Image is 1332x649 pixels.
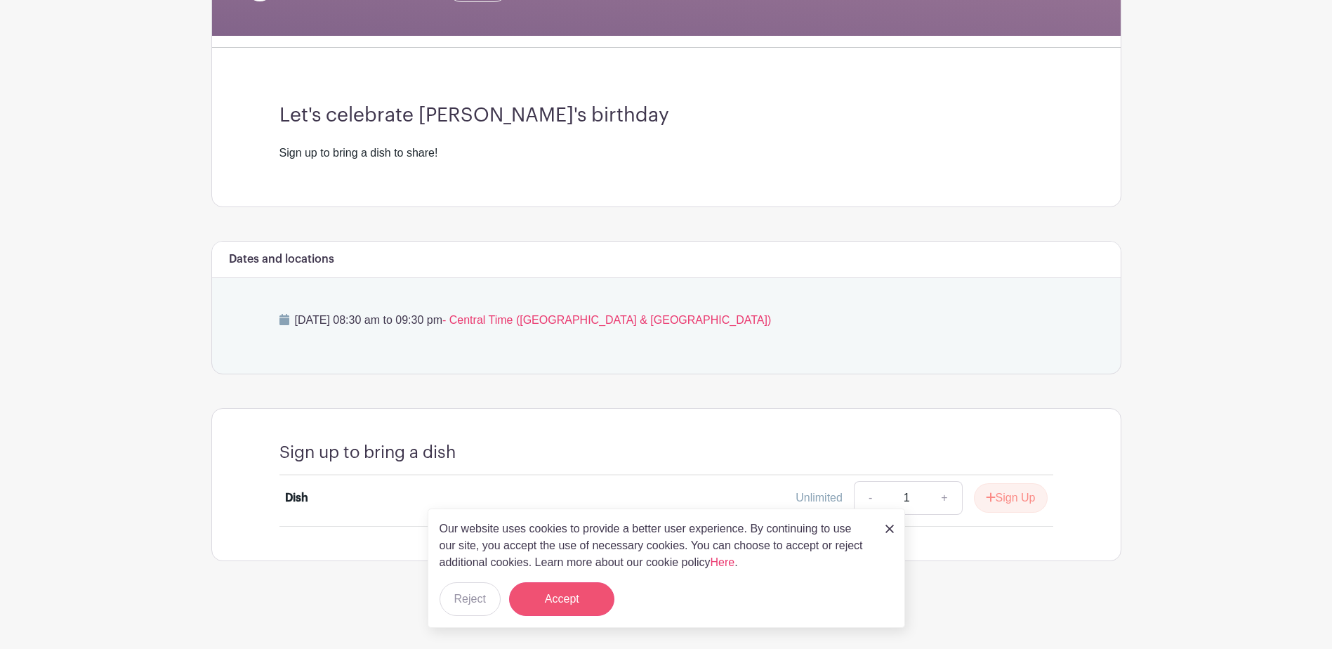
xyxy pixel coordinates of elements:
[440,582,501,616] button: Reject
[440,520,871,571] p: Our website uses cookies to provide a better user experience. By continuing to use our site, you ...
[796,490,843,506] div: Unlimited
[711,556,735,568] a: Here
[974,483,1048,513] button: Sign Up
[442,314,771,326] span: - Central Time ([GEOGRAPHIC_DATA] & [GEOGRAPHIC_DATA])
[285,490,308,506] div: Dish
[279,312,1053,329] p: [DATE] 08:30 am to 09:30 pm
[229,253,334,266] h6: Dates and locations
[509,582,614,616] button: Accept
[279,104,1053,128] h3: Let's celebrate [PERSON_NAME]'s birthday
[279,442,456,463] h4: Sign up to bring a dish
[885,525,894,533] img: close_button-5f87c8562297e5c2d7936805f587ecaba9071eb48480494691a3f1689db116b3.svg
[854,481,886,515] a: -
[279,145,1053,162] div: Sign up to bring a dish to share!
[927,481,962,515] a: +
